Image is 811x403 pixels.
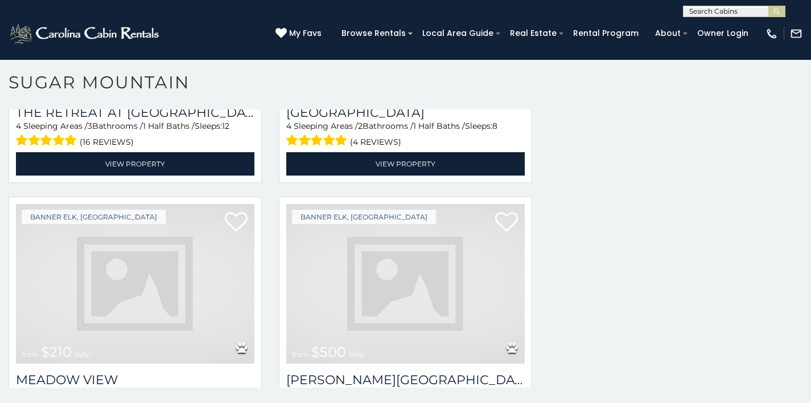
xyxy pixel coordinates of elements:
a: Browse Rentals [336,25,411,42]
a: [GEOGRAPHIC_DATA] [286,105,525,120]
span: daily [74,350,90,359]
a: Owner Login [691,25,754,42]
a: View Property [286,152,525,176]
span: $210 [41,344,72,360]
span: from [22,350,39,359]
div: Sleeping Areas / Bathrooms / Sleeps: [286,120,525,149]
a: from $210 daily [16,204,254,364]
span: 8 [492,121,497,131]
a: The Retreat at [GEOGRAPHIC_DATA][PERSON_NAME] [16,105,254,120]
a: Add to favorites [495,211,518,235]
h3: Misty Mountain Manor [286,372,525,388]
span: 12 [222,121,229,131]
span: 4 [286,121,291,131]
img: mail-regular-white.png [790,27,802,40]
span: 1 Half Baths / [143,121,195,131]
span: daily [348,350,364,359]
span: (16 reviews) [80,135,134,149]
span: from [292,350,309,359]
a: View Property [16,152,254,176]
img: dummy-image.jpg [16,204,254,364]
span: 3 [88,121,92,131]
a: [PERSON_NAME][GEOGRAPHIC_DATA] [286,372,525,388]
span: 4 [16,121,21,131]
a: from $500 daily [286,204,525,364]
a: Meadow View [16,372,254,388]
h3: The Retreat at Mountain Meadows [16,105,254,120]
a: My Favs [275,27,324,40]
a: Local Area Guide [417,25,499,42]
a: Banner Elk, [GEOGRAPHIC_DATA] [22,210,166,224]
span: 1 Half Baths / [413,121,465,131]
img: phone-regular-white.png [765,27,778,40]
span: (4 reviews) [350,135,401,149]
div: Sleeping Areas / Bathrooms / Sleeps: [16,120,254,149]
a: About [649,25,686,42]
a: Real Estate [504,25,562,42]
span: My Favs [289,27,322,39]
img: dummy-image.jpg [286,204,525,364]
span: $500 [311,344,346,360]
a: Rental Program [567,25,644,42]
img: White-1-2.png [9,22,162,45]
h3: Highland House [286,105,525,120]
span: 2 [358,121,363,131]
a: Add to favorites [225,211,248,235]
a: Banner Elk, [GEOGRAPHIC_DATA] [292,210,436,224]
